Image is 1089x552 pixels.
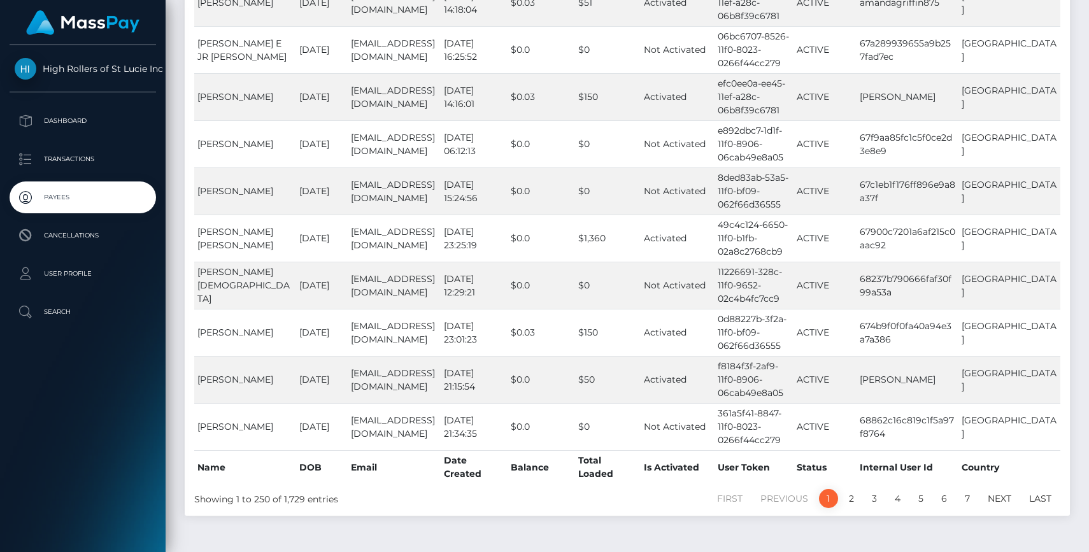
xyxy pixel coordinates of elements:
[296,215,348,262] td: [DATE]
[15,302,151,322] p: Search
[194,262,296,309] td: [PERSON_NAME][DEMOGRAPHIC_DATA]
[15,226,151,245] p: Cancellations
[857,26,958,73] td: 67a289939655a9b257fad7ec
[958,309,1060,356] td: [GEOGRAPHIC_DATA]
[441,403,508,450] td: [DATE] 21:34:35
[715,262,794,309] td: 11226691-328c-11f0-9652-02c4b4fc7cc9
[296,356,348,403] td: [DATE]
[857,403,958,450] td: 68862c16c819c1f5a97f8764
[10,143,156,175] a: Transactions
[794,356,857,403] td: ACTIVE
[508,26,575,73] td: $0.0
[575,450,640,484] th: Total Loaded
[911,489,930,508] a: 5
[296,262,348,309] td: [DATE]
[715,309,794,356] td: 0d88227b-3f2a-11f0-bf09-062f66d36555
[575,120,640,167] td: $0
[296,450,348,484] th: DOB
[348,26,441,73] td: [EMAIL_ADDRESS][DOMAIN_NAME]
[348,356,441,403] td: [EMAIL_ADDRESS][DOMAIN_NAME]
[958,120,1060,167] td: [GEOGRAPHIC_DATA]
[715,120,794,167] td: e892dbc7-1d1f-11f0-8906-06cab49e8a05
[958,73,1060,120] td: [GEOGRAPHIC_DATA]
[508,120,575,167] td: $0.0
[958,489,977,508] a: 7
[715,73,794,120] td: efc0ee0a-ee45-11ef-a28c-06b8f39c6781
[10,220,156,251] a: Cancellations
[194,26,296,73] td: [PERSON_NAME] E JR [PERSON_NAME]
[10,105,156,137] a: Dashboard
[715,356,794,403] td: f8184f3f-2af9-11f0-8906-06cab49e8a05
[888,489,907,508] a: 4
[15,264,151,283] p: User Profile
[575,309,640,356] td: $150
[194,356,296,403] td: [PERSON_NAME]
[194,450,296,484] th: Name
[508,167,575,215] td: $0.0
[348,262,441,309] td: [EMAIL_ADDRESS][DOMAIN_NAME]
[15,58,36,80] img: High Rollers of St Lucie Inc
[508,73,575,120] td: $0.03
[441,309,508,356] td: [DATE] 23:01:23
[15,150,151,169] p: Transactions
[296,120,348,167] td: [DATE]
[348,167,441,215] td: [EMAIL_ADDRESS][DOMAIN_NAME]
[641,26,715,73] td: Not Activated
[575,403,640,450] td: $0
[715,450,794,484] th: User Token
[958,215,1060,262] td: [GEOGRAPHIC_DATA]
[15,111,151,131] p: Dashboard
[441,26,508,73] td: [DATE] 16:25:52
[348,309,441,356] td: [EMAIL_ADDRESS][DOMAIN_NAME]
[194,488,544,506] div: Showing 1 to 250 of 1,729 entries
[857,262,958,309] td: 68237b790666faf30f99a53a
[857,167,958,215] td: 67c1eb1f176ff896e9a8a37f
[641,309,715,356] td: Activated
[194,120,296,167] td: [PERSON_NAME]
[508,356,575,403] td: $0.0
[575,215,640,262] td: $1,360
[715,403,794,450] td: 361a5f41-8847-11f0-8023-0266f44cc279
[794,73,857,120] td: ACTIVE
[641,450,715,484] th: Is Activated
[10,296,156,328] a: Search
[715,167,794,215] td: 8ded83ab-53a5-11f0-bf09-062f66d36555
[715,26,794,73] td: 06bc6707-8526-11f0-8023-0266f44cc279
[865,489,884,508] a: 3
[641,356,715,403] td: Activated
[575,356,640,403] td: $50
[441,120,508,167] td: [DATE] 06:12:13
[575,262,640,309] td: $0
[958,167,1060,215] td: [GEOGRAPHIC_DATA]
[508,403,575,450] td: $0.0
[441,450,508,484] th: Date Created
[958,450,1060,484] th: Country
[842,489,861,508] a: 2
[715,215,794,262] td: 49c4c124-6650-11f0-b1fb-02a8c2768cb9
[575,167,640,215] td: $0
[194,73,296,120] td: [PERSON_NAME]
[348,120,441,167] td: [EMAIL_ADDRESS][DOMAIN_NAME]
[508,262,575,309] td: $0.0
[958,26,1060,73] td: [GEOGRAPHIC_DATA]
[194,403,296,450] td: [PERSON_NAME]
[857,356,958,403] td: [PERSON_NAME]
[981,489,1018,508] a: Next
[575,26,640,73] td: $0
[794,120,857,167] td: ACTIVE
[958,262,1060,309] td: [GEOGRAPHIC_DATA]
[348,215,441,262] td: [EMAIL_ADDRESS][DOMAIN_NAME]
[441,73,508,120] td: [DATE] 14:16:01
[819,489,838,508] a: 1
[15,188,151,207] p: Payees
[641,215,715,262] td: Activated
[958,356,1060,403] td: [GEOGRAPHIC_DATA]
[794,262,857,309] td: ACTIVE
[194,309,296,356] td: [PERSON_NAME]
[575,73,640,120] td: $150
[348,403,441,450] td: [EMAIL_ADDRESS][DOMAIN_NAME]
[641,73,715,120] td: Activated
[296,73,348,120] td: [DATE]
[857,215,958,262] td: 67900c7201a6af215c0aac92
[794,450,857,484] th: Status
